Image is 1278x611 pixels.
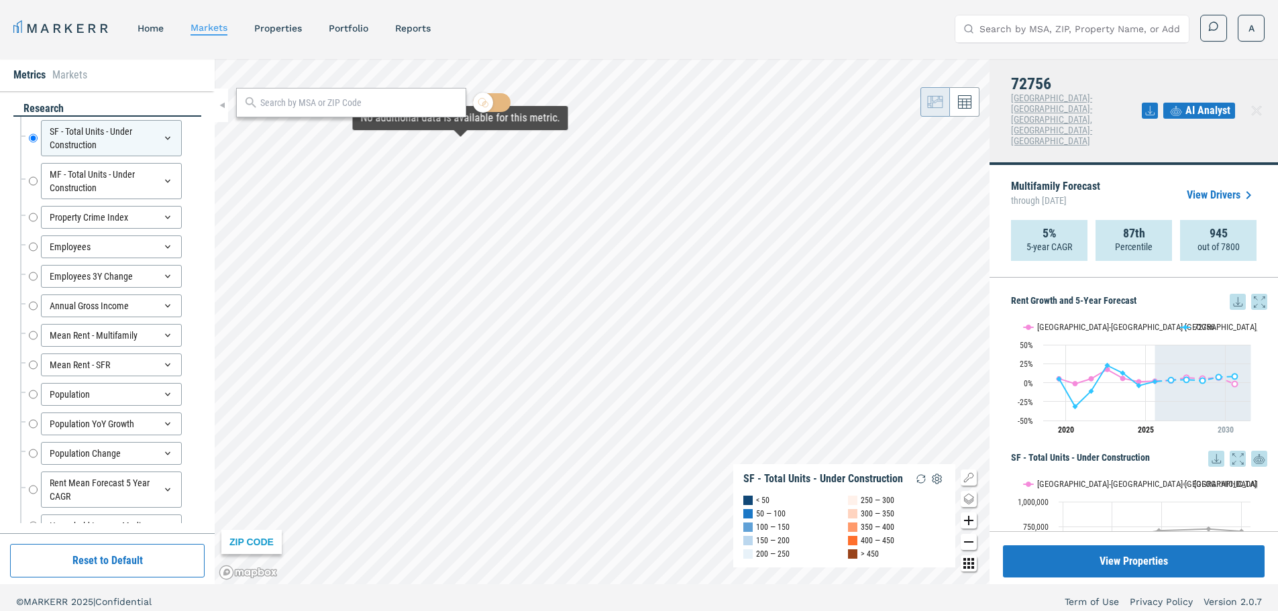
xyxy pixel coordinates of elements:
text: -50% [1018,416,1033,426]
button: View Properties [1003,545,1265,577]
path: Wednesday, 29 Jul, 17:00, 3.31. 72756. [1169,378,1174,383]
a: Version 2.0.7 [1204,595,1262,608]
div: Population [41,383,182,406]
li: Markets [52,67,87,83]
text: 50% [1020,341,1033,350]
button: Other options map button [961,555,977,571]
a: properties [254,23,302,34]
text: 0% [1024,379,1033,388]
path: Sunday, 29 Jul, 17:00, 7.22. 72756. [1216,374,1222,380]
p: Multifamily Forecast [1011,181,1100,209]
path: Monday, 29 Jul, 17:00, -3.93. 72756. [1136,383,1142,388]
div: 350 — 400 [861,520,894,534]
a: Term of Use [1065,595,1119,608]
g: 72756, line 4 of 4 with 5 data points. [1169,374,1238,383]
span: Confidential [95,596,152,607]
div: Employees [41,235,182,258]
span: [GEOGRAPHIC_DATA]-[GEOGRAPHIC_DATA]-[GEOGRAPHIC_DATA], [GEOGRAPHIC_DATA]-[GEOGRAPHIC_DATA] [1011,93,1092,146]
div: Mean Rent - Multifamily [41,324,182,347]
path: Thursday, 29 Jul, 17:00, -11.24. 72756. [1089,388,1094,394]
a: home [138,23,164,34]
path: Monday, 29 Jul, 17:00, -1.81. Fayetteville-Springdale-Rogers, AR-MO. [1232,381,1238,386]
button: Reset to Default [10,544,205,577]
p: out of 7800 [1197,240,1240,254]
span: AI Analyst [1185,103,1230,119]
div: Mean Rent - SFR [41,353,182,376]
div: 400 — 450 [861,534,894,547]
text: -25% [1018,398,1033,407]
button: Show/Hide Legend Map Button [961,469,977,486]
div: Household Income Median [41,514,182,537]
input: Search by MSA or ZIP Code [260,96,459,110]
path: Wednesday, 29 Jul, 17:00, -1.43. Fayetteville-Springdale-Rogers, AR-MO. [1073,381,1078,386]
path: Monday, 29 Jul, 17:00, 8.11. 72756. [1232,374,1238,379]
div: Population Change [41,442,182,465]
div: < 50 [756,494,769,507]
input: Search by MSA, ZIP, Property Name, or Address [979,15,1181,42]
a: markets [191,22,227,33]
div: 100 — 150 [756,520,790,534]
button: Zoom in map button [961,512,977,529]
div: 300 — 350 [861,507,894,520]
h4: 72756 [1011,75,1142,93]
path: Thursday, 29 Jul, 17:00, 5.04. Fayetteville-Springdale-Rogers, AR-MO. [1089,376,1094,382]
span: 2025 | [71,596,95,607]
div: ZIP CODE [221,530,282,554]
a: View Drivers [1187,187,1257,203]
path: Friday, 29 Jul, 17:00, 22.81. 72756. [1105,363,1110,368]
tspan: 2030 [1218,425,1234,435]
button: Show Fayetteville-Springdale-Rogers, AR-MO [1024,322,1167,332]
path: Thursday, 29 Jul, 17:00, 3.73. 72756. [1184,377,1189,382]
div: 250 — 300 [861,494,894,507]
h5: Rent Growth and 5-Year Forecast [1011,294,1267,310]
h5: SF - Total Units - Under Construction [1011,451,1267,467]
div: research [13,101,201,117]
a: Portfolio [329,23,368,34]
div: Map Tooltip Content [361,111,560,125]
strong: 5% [1043,227,1057,240]
img: Reload Legend [913,471,929,487]
img: Settings [929,471,945,487]
text: 750,000 [1023,522,1049,532]
span: A [1248,21,1255,35]
div: Employees 3Y Change [41,265,182,288]
path: Monday, 29 Jul, 17:00, 4.9. 72756. [1057,376,1062,382]
div: 200 — 250 [756,547,790,561]
div: SF - Total Units - Under Construction [41,120,182,156]
text: 1,000,000 [1018,498,1049,507]
tspan: 2025 [1138,425,1154,435]
button: Show 72756 [1181,322,1216,332]
div: MF - Total Units - Under Construction [41,163,182,199]
path: Saturday, 14 Dec, 16:00, 724,460. USA. [1206,526,1212,532]
div: 150 — 200 [756,534,790,547]
svg: Interactive chart [1011,310,1257,444]
canvas: Map [215,59,990,584]
strong: 87th [1123,227,1145,240]
a: MARKERR [13,19,111,38]
button: Change style map button [961,491,977,507]
div: > 450 [861,547,879,561]
div: SF - Total Units - Under Construction [743,472,903,486]
button: A [1238,15,1265,42]
path: Wednesday, 29 Jul, 17:00, -31.65. 72756. [1073,404,1078,409]
path: Saturday, 29 Jul, 17:00, 12.61. 72756. [1120,370,1126,376]
path: Tuesday, 29 Jul, 17:00, 1.36. 72756. [1153,379,1158,384]
div: Population YoY Growth [41,412,182,435]
li: Metrics [13,67,46,83]
button: Show USA [1181,479,1209,489]
button: Show Fayetteville-Springdale-Rogers, AR-MO [1024,479,1167,489]
a: Privacy Policy [1130,595,1193,608]
p: Percentile [1115,240,1153,254]
span: © [16,596,23,607]
path: Thursday, 14 Aug, 17:00, 701,472.5. USA. [1239,529,1244,534]
path: Saturday, 29 Jul, 17:00, 2.74. 72756. [1200,378,1206,383]
text: [GEOGRAPHIC_DATA] [1194,479,1266,489]
button: Zoom out map button [961,534,977,550]
path: Thursday, 14 Dec, 16:00, 708,561.5. USA. [1157,528,1162,533]
span: through [DATE] [1011,192,1100,209]
div: Annual Gross Income [41,294,182,317]
a: reports [395,23,431,34]
div: Rent Growth and 5-Year Forecast. Highcharts interactive chart. [1011,310,1267,444]
a: Mapbox logo [219,565,278,580]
